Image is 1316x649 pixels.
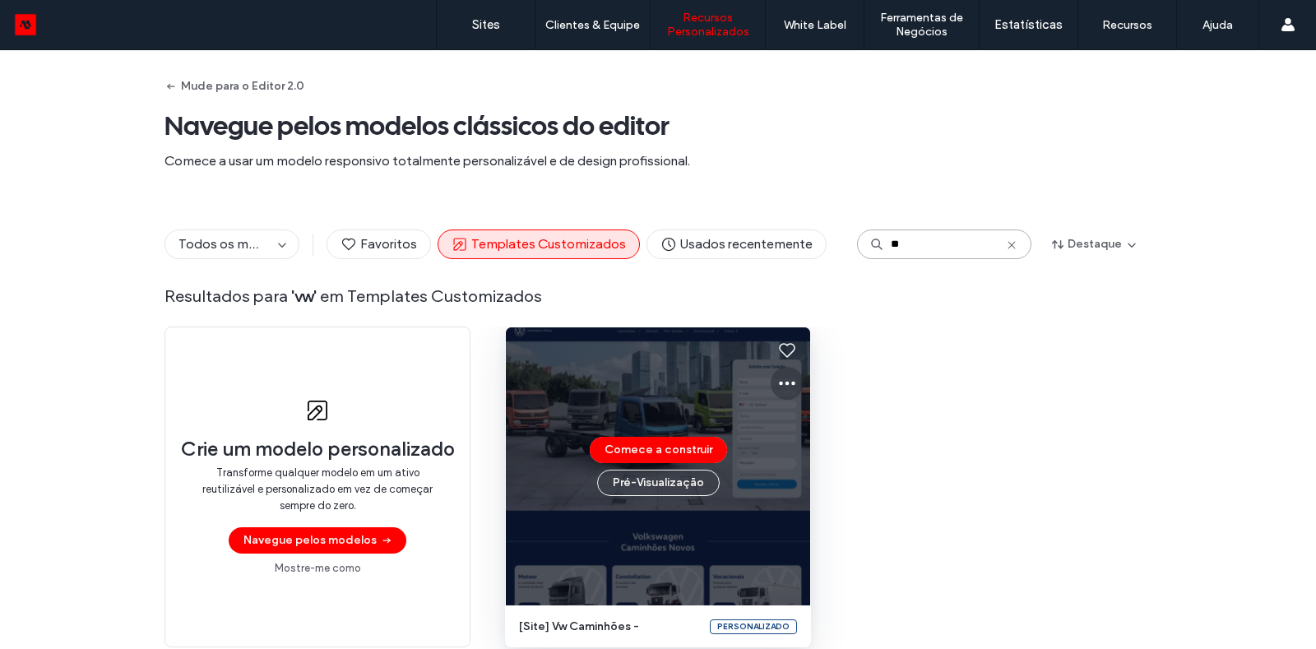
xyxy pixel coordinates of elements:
[864,11,979,39] label: Ferramentas de Negócios
[165,230,272,258] button: Todos os modelos
[452,235,626,253] span: Templates Customizados
[229,527,406,554] button: Navegue pelos modelos
[1202,18,1233,32] label: Ajuda
[438,229,640,259] button: Templates Customizados
[1102,18,1152,32] label: Recursos
[178,236,290,252] span: Todos os modelos
[291,286,317,306] span: ' vw '
[660,235,813,253] span: Usados recentemente
[651,11,765,39] label: Recursos Personalizados
[646,229,827,259] button: Usados recentemente
[275,560,361,577] a: Mostre-me como
[198,465,437,514] span: Transforme qualquer modelo em um ativo reutilizável e personalizado em vez de começar sempre do z...
[164,73,304,100] button: Mude para o Editor 2.0
[164,285,1151,307] span: Resultados para em Templates Customizados
[1038,231,1151,257] button: Destaque
[341,235,417,253] span: Favoritos
[37,12,79,26] span: Ajuda
[597,470,720,496] button: Pré-Visualizaçāo
[590,437,727,463] button: Comece a construir
[784,18,846,32] label: White Label
[164,152,1151,170] span: Comece a usar um modelo responsivo totalmente personalizável e de design profissional.
[545,18,640,32] label: Clientes & Equipe
[327,229,431,259] button: Favoritos
[181,437,455,461] span: Crie um modelo personalizado
[472,17,500,32] label: Sites
[519,619,700,635] span: [site] vw caminhões -
[994,17,1063,32] label: Estatísticas
[710,619,797,634] div: Personalizado
[164,109,1151,142] span: Navegue pelos modelos clássicos do editor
